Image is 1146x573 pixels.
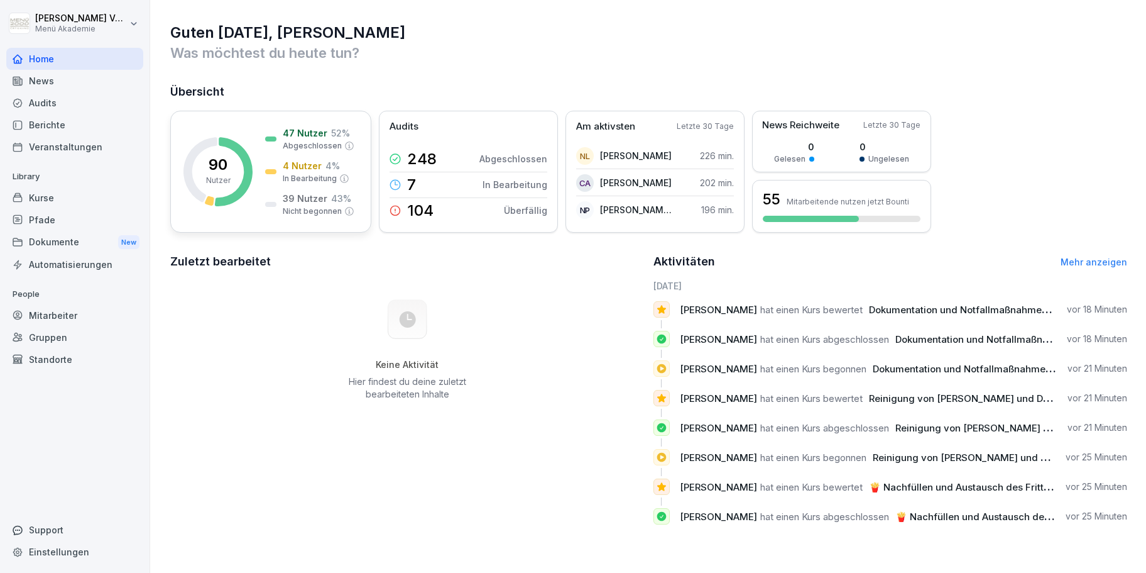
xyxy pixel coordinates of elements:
[701,203,734,216] p: 196 min.
[873,452,1133,464] span: Reinigung von [PERSON_NAME] und Dunstabzugshauben
[895,511,1125,523] span: 🍟 Nachfüllen und Austausch des Frittieröl/-fettes
[1067,392,1127,404] p: vor 21 Minuten
[760,422,889,434] span: hat einen Kurs abgeschlossen
[1067,362,1127,375] p: vor 21 Minuten
[700,176,734,189] p: 202 min.
[600,203,672,216] p: [PERSON_NAME] Pirkhedir
[483,178,547,191] p: In Bearbeitung
[1067,333,1127,345] p: vor 18 Minuten
[760,392,863,404] span: hat einen Kurs bewertet
[407,177,416,192] p: 7
[774,153,805,165] p: Gelesen
[118,235,139,250] div: New
[6,231,143,254] a: DokumenteNew
[6,187,143,209] a: Kurse
[653,253,715,270] h2: Aktivitäten
[760,481,863,493] span: hat einen Kurs bewertet
[209,157,227,172] p: 90
[774,140,814,153] p: 0
[344,359,471,370] h5: Keine Aktivität
[600,149,672,162] p: [PERSON_NAME]
[680,422,757,434] span: [PERSON_NAME]
[283,140,342,152] p: Abgeschlossen
[859,140,909,153] p: 0
[680,452,757,464] span: [PERSON_NAME]
[760,363,866,375] span: hat einen Kurs begonnen
[6,348,143,370] div: Standorte
[6,114,143,136] a: Berichte
[6,304,143,326] a: Mitarbeiter
[600,176,672,189] p: [PERSON_NAME]
[760,304,863,316] span: hat einen Kurs bewertet
[170,253,645,270] h2: Zuletzt bearbeitet
[6,70,143,92] a: News
[170,43,1127,63] p: Was möchtest du heute tun?
[760,452,866,464] span: hat einen Kurs begonnen
[6,167,143,187] p: Library
[407,203,434,218] p: 104
[680,511,757,523] span: [PERSON_NAME]
[6,136,143,158] a: Veranstaltungen
[680,304,757,316] span: [PERSON_NAME]
[869,304,1112,316] span: Dokumentation und Notfallmaßnahmen bei Fritteusen
[6,519,143,541] div: Support
[35,13,127,24] p: [PERSON_NAME] Vonau
[1067,421,1127,434] p: vor 21 Minuten
[1066,451,1127,464] p: vor 25 Minuten
[763,189,780,210] h3: 55
[1066,510,1127,523] p: vor 25 Minuten
[331,126,350,140] p: 52 %
[6,284,143,304] p: People
[6,48,143,70] a: Home
[863,120,920,131] p: Letzte 30 Tage
[331,192,351,205] p: 43 %
[6,92,143,114] a: Audits
[680,363,757,375] span: [PERSON_NAME]
[700,149,734,162] p: 226 min.
[576,147,594,165] div: NL
[170,23,1127,43] h1: Guten [DATE], [PERSON_NAME]
[283,126,327,140] p: 47 Nutzer
[680,481,757,493] span: [PERSON_NAME]
[576,201,594,219] div: NP
[868,153,909,165] p: Ungelesen
[283,206,342,217] p: Nicht begonnen
[283,192,327,205] p: 39 Nutzer
[6,541,143,563] a: Einstellungen
[760,333,889,345] span: hat einen Kurs abgeschlossen
[787,197,909,206] p: Mitarbeitende nutzen jetzt Bounti
[576,120,635,134] p: Am aktivsten
[407,152,437,167] p: 248
[680,392,757,404] span: [PERSON_NAME]
[479,152,547,165] p: Abgeschlossen
[1067,303,1127,316] p: vor 18 Minuten
[504,204,547,217] p: Überfällig
[283,173,337,184] p: In Bearbeitung
[760,511,889,523] span: hat einen Kurs abgeschlossen
[206,175,231,186] p: Nutzer
[1061,257,1127,267] a: Mehr anzeigen
[1066,481,1127,493] p: vor 25 Minuten
[869,392,1130,404] span: Reinigung von [PERSON_NAME] und Dunstabzugshauben
[6,231,143,254] div: Dokumente
[762,118,839,133] p: News Reichweite
[6,253,143,275] div: Automatisierungen
[6,209,143,231] a: Pfade
[390,120,418,134] p: Audits
[6,326,143,348] a: Gruppen
[869,481,1098,493] span: 🍟 Nachfüllen und Austausch des Frittieröl/-fettes
[170,83,1127,101] h2: Übersicht
[576,174,594,192] div: CA
[283,159,322,172] p: 4 Nutzer
[895,333,1138,345] span: Dokumentation und Notfallmaßnahmen bei Fritteusen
